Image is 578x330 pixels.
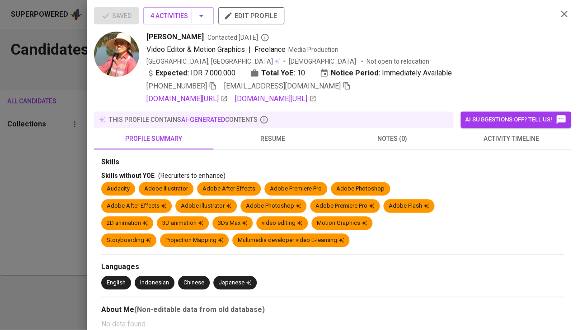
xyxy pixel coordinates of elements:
b: Expected: [155,68,189,79]
div: Indonesian [140,279,169,287]
div: About Me [101,304,564,315]
button: edit profile [218,7,284,24]
div: Adobe Photoshop [246,202,301,210]
button: AI suggestions off? Tell us! [461,112,571,128]
div: Projection Mapping [165,236,223,245]
img: d780757fcbf38b1c4bd1efb909ed00c3.jpg [94,32,139,77]
div: IDR 7.000.000 [146,68,235,79]
div: Adobe Illustrator‎ [181,202,231,210]
span: | [249,44,251,55]
b: (Non-editable data from old database) [134,305,265,314]
div: Adobe Premiere Pro [270,185,322,193]
div: Storyboarding [107,236,151,245]
b: Notice Period: [331,68,380,79]
span: profile summary [99,133,208,144]
div: 3D animation [162,219,203,228]
div: 3Ds Max [218,219,247,228]
span: 4 Activities [150,10,207,22]
div: Motion Graphics [317,219,367,228]
span: activity timeline [457,133,565,144]
span: Video Editor & Motion Graphics [146,45,245,54]
span: Skills without YOE [101,172,155,179]
a: [DOMAIN_NAME][URL] [146,93,228,104]
svg: By Batam recruiter [260,33,269,42]
span: 10 [297,68,305,79]
div: Immediately Available [320,68,452,79]
span: AI-generated [181,116,225,123]
span: [DEMOGRAPHIC_DATA] [289,57,357,66]
span: [PERSON_NAME] [146,32,204,42]
div: Audacity [107,185,130,193]
span: notes (0) [338,133,446,144]
span: Freelance [254,45,286,54]
div: Japanese [219,279,251,287]
p: this profile contains contents [109,115,258,124]
div: [GEOGRAPHIC_DATA], [GEOGRAPHIC_DATA] [146,57,280,66]
a: [DOMAIN_NAME][URL] [235,93,316,104]
span: (Recruiters to enhance) [158,172,226,179]
p: Not open to relocation [367,57,429,66]
div: Skills [101,157,564,167]
a: edit profile [218,12,284,19]
div: English [107,279,126,287]
div: Adobe After Effects [107,202,166,210]
span: edit profile [226,10,277,22]
span: [EMAIL_ADDRESS][DOMAIN_NAME] [224,82,341,90]
div: Chinese [183,279,204,287]
div: Adobe Photoshop [336,185,385,193]
p: No data found. [101,319,564,330]
div: video editing [262,219,302,228]
div: Adobe After Effects [202,185,255,193]
span: Media Production [288,46,338,53]
div: Adobe Flash [389,202,429,210]
div: Languages [101,262,564,272]
span: Contacted [DATE] [207,33,269,42]
span: AI suggestions off? Tell us! [465,114,566,125]
div: Multimedia developer video E-learning [238,236,344,245]
div: Adobe Illustrator [144,185,188,193]
div: 2D animation [107,219,148,228]
span: resume [219,133,327,144]
span: [PHONE_NUMBER] [146,82,207,90]
div: Adobe Premiere Pro [315,202,374,210]
button: 4 Activities [143,7,214,24]
b: Total YoE: [261,68,295,79]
